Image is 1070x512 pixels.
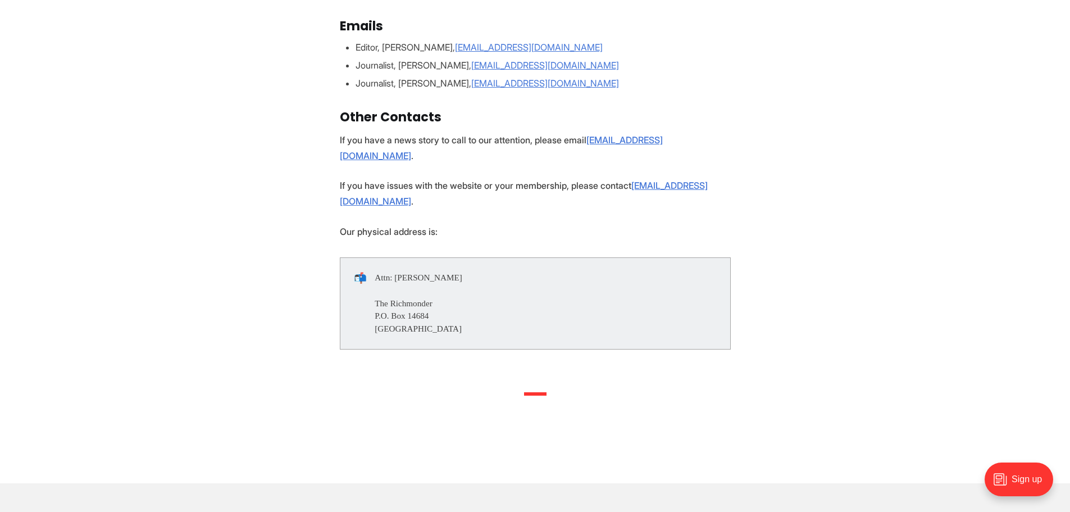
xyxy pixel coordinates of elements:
[354,271,375,336] div: 📬
[471,60,619,71] a: [EMAIL_ADDRESS][DOMAIN_NAME]
[356,40,731,54] li: Editor, [PERSON_NAME],
[340,110,731,125] h3: Other Contacts
[375,271,462,336] div: Attn: [PERSON_NAME] The Richmonder P.O. Box 14684 [GEOGRAPHIC_DATA]
[975,457,1070,512] iframe: portal-trigger
[356,58,731,72] li: Journalist, [PERSON_NAME],
[340,134,663,161] a: [EMAIL_ADDRESS][DOMAIN_NAME]
[340,19,731,34] h3: Emails
[340,178,731,209] p: If you have issues with the website or your membership, please contact .
[356,76,731,90] li: Journalist, [PERSON_NAME],
[340,132,731,164] p: If you have a news story to call to our attention, please email .
[455,42,603,53] a: [EMAIL_ADDRESS][DOMAIN_NAME]
[471,78,619,89] a: [EMAIL_ADDRESS][DOMAIN_NAME]
[340,224,731,239] p: Our physical address is:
